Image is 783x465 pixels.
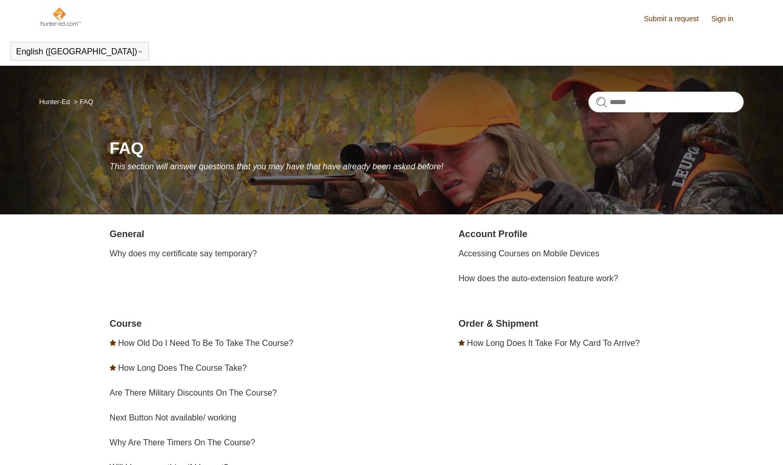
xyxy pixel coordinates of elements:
a: How does the auto-extension feature work? [459,274,618,283]
a: Why Are There Timers On The Course? [110,438,255,447]
a: Are There Military Discounts On The Course? [110,388,277,397]
a: How Long Does It Take For My Card To Arrive? [467,339,640,347]
a: Order & Shipment [459,318,538,329]
a: Next Button Not available/ working [110,413,237,422]
a: Submit a request [644,13,709,24]
a: Account Profile [459,229,527,239]
p: This section will answer questions that you may have that have already been asked before! [110,161,744,173]
a: General [110,229,144,239]
svg: Promoted article [459,340,465,346]
input: Search [588,92,744,112]
a: Why does my certificate say temporary? [110,249,257,258]
a: Accessing Courses on Mobile Devices [459,249,599,258]
a: Sign in [712,13,744,24]
a: Hunter-Ed [39,98,70,106]
li: Hunter-Ed [39,98,72,106]
svg: Promoted article [110,365,116,371]
li: FAQ [72,98,94,106]
button: English ([GEOGRAPHIC_DATA]) [16,47,143,56]
h1: FAQ [110,136,744,161]
a: Course [110,318,142,329]
a: How Old Do I Need To Be To Take The Course? [118,339,293,347]
img: Hunter-Ed Help Center home page [39,6,81,27]
a: How Long Does The Course Take? [118,364,246,372]
svg: Promoted article [110,340,116,346]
